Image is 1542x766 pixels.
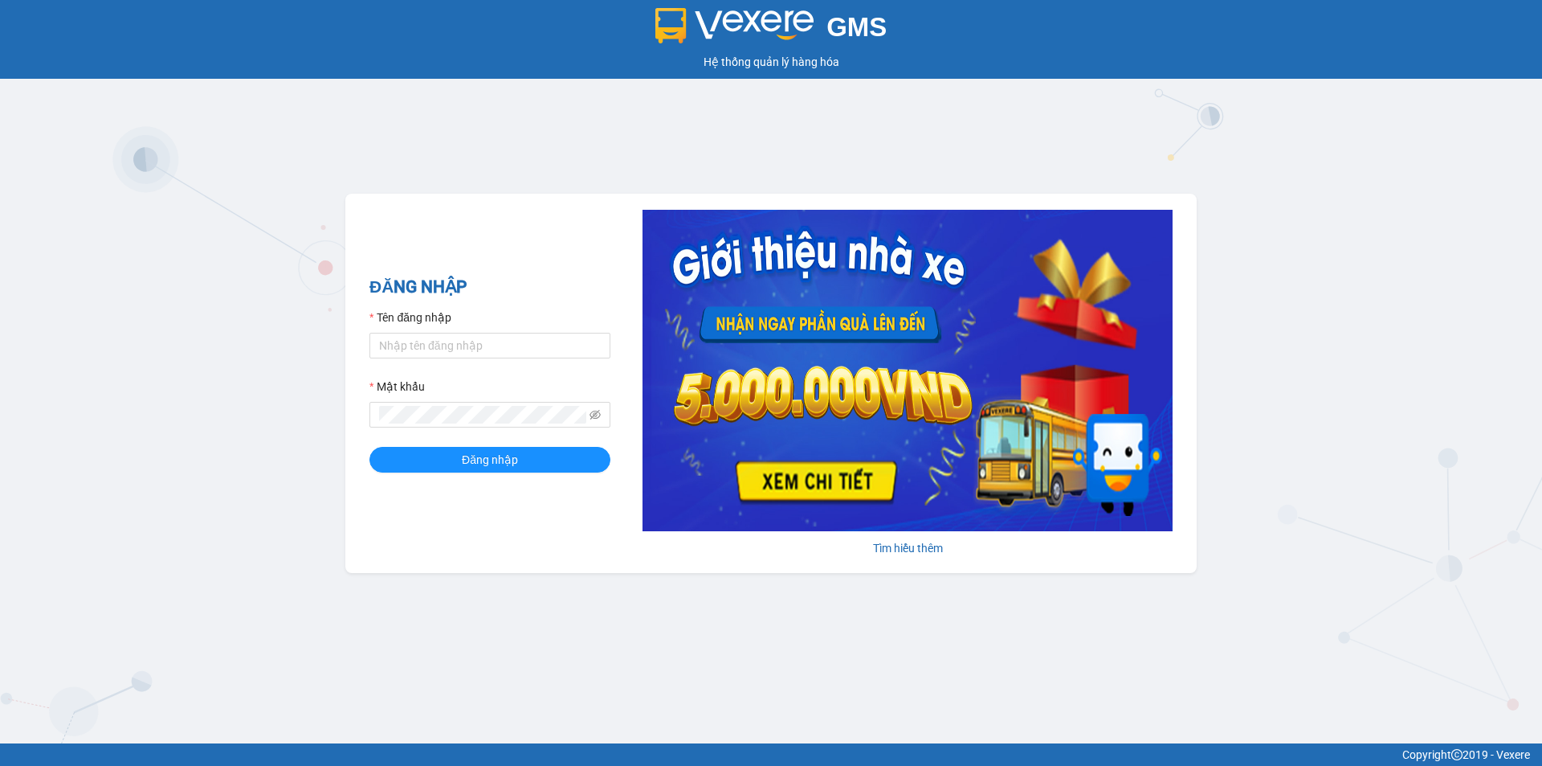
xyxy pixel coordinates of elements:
label: Mật khẩu [369,378,425,395]
div: Copyright 2019 - Vexere [12,746,1530,764]
div: Hệ thống quản lý hàng hóa [4,53,1538,71]
span: copyright [1451,749,1462,760]
h2: ĐĂNG NHẬP [369,274,610,301]
span: GMS [826,12,887,42]
a: GMS [655,24,887,37]
label: Tên đăng nhập [369,309,451,326]
input: Mật khẩu [379,406,586,424]
img: banner-0 [642,210,1173,531]
button: Đăng nhập [369,447,610,473]
span: eye-invisible [589,409,601,420]
div: Tìm hiểu thêm [642,539,1173,557]
input: Tên đăng nhập [369,333,610,358]
img: logo 2 [655,8,814,43]
span: Đăng nhập [462,451,518,469]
